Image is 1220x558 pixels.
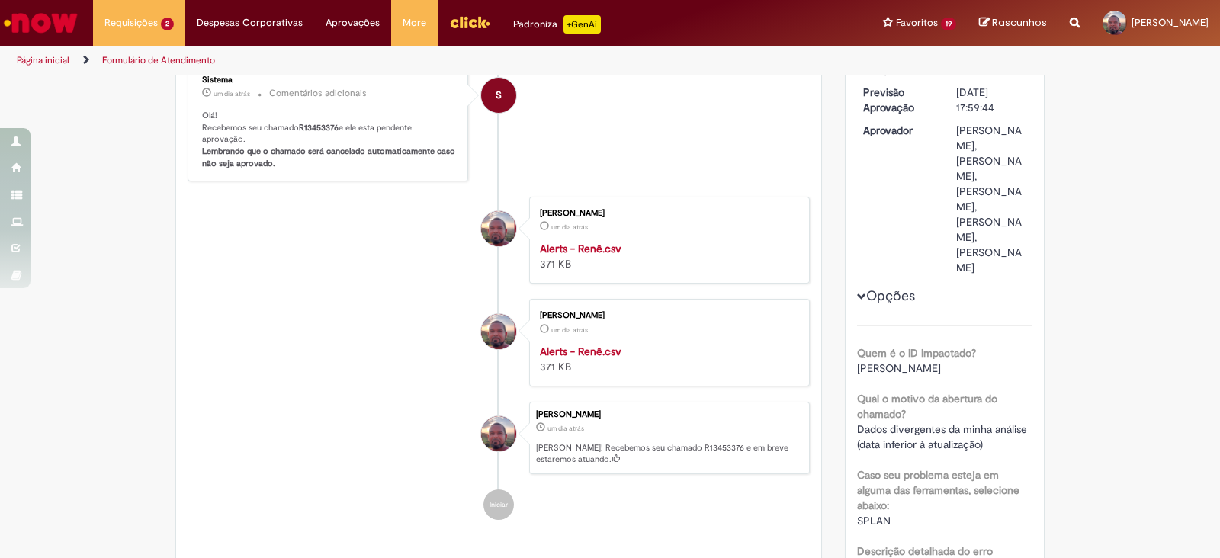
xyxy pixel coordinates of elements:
a: Alerts - Renê.csv [540,345,621,358]
div: Samuel Rodrigues Da Costa [481,211,516,246]
span: um dia atrás [547,424,584,433]
span: 19 [941,18,956,30]
div: 371 KB [540,344,794,374]
span: 2 [161,18,174,30]
a: Alerts - Renê.csv [540,242,621,255]
span: um dia atrás [551,223,588,232]
span: um dia atrás [551,325,588,335]
small: Comentários adicionais [269,87,367,100]
div: Samuel Rodrigues Da Costa [481,416,516,451]
ul: Histórico de tíquete [188,48,810,535]
div: [DATE] 17:59:44 [956,85,1027,115]
div: [PERSON_NAME], [PERSON_NAME], [PERSON_NAME], [PERSON_NAME], [PERSON_NAME] [956,123,1027,275]
span: More [403,15,426,30]
img: ServiceNow [2,8,80,38]
div: System [481,78,516,113]
li: Samuel Rodrigues Da Costa [188,402,810,475]
b: Quem é o ID Impactado? [857,346,976,360]
b: Caso seu problema esteja em alguma das ferramentas, selecione abaixo: [857,468,1019,512]
time: 27/08/2025 15:59:44 [547,424,584,433]
span: Favoritos [896,15,938,30]
span: Dados divergentes da minha análise (data inferior à atualização) [857,422,1030,451]
div: [PERSON_NAME] [540,311,794,320]
span: um dia atrás [956,63,1013,76]
time: 27/08/2025 15:59:34 [551,223,588,232]
span: [PERSON_NAME] [1132,16,1209,29]
time: 27/08/2025 15:59:59 [213,89,250,98]
div: [PERSON_NAME] [536,410,801,419]
p: +GenAi [563,15,601,34]
div: Samuel Rodrigues Da Costa [481,314,516,349]
span: Rascunhos [992,15,1047,30]
span: Despesas Corporativas [197,15,303,30]
b: Qual o motivo da abertura do chamado? [857,392,997,421]
dt: Previsão Aprovação [852,85,945,115]
span: [PERSON_NAME] [857,361,941,375]
span: um dia atrás [213,89,250,98]
div: 371 KB [540,241,794,271]
span: SPLAN [857,514,891,528]
a: Página inicial [17,54,69,66]
ul: Trilhas de página [11,46,802,75]
a: Formulário de Atendimento [102,54,215,66]
b: R13453376 [299,122,339,133]
img: click_logo_yellow_360x200.png [449,11,490,34]
div: Padroniza [513,15,601,34]
dt: Aprovador [852,123,945,138]
span: Aprovações [326,15,380,30]
a: Rascunhos [979,16,1047,30]
b: Descrição detalhada do erro [857,544,993,558]
time: 27/08/2025 15:59:44 [956,63,1013,76]
b: Lembrando que o chamado será cancelado automaticamente caso não seja aprovado. [202,146,457,169]
p: Olá! Recebemos seu chamado e ele esta pendente aprovação. [202,110,456,170]
p: [PERSON_NAME]! Recebemos seu chamado R13453376 e em breve estaremos atuando. [536,442,801,466]
span: S [496,77,502,114]
div: [PERSON_NAME] [540,209,794,218]
span: Requisições [104,15,158,30]
time: 27/08/2025 15:58:26 [551,325,588,335]
div: Sistema [202,75,456,85]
